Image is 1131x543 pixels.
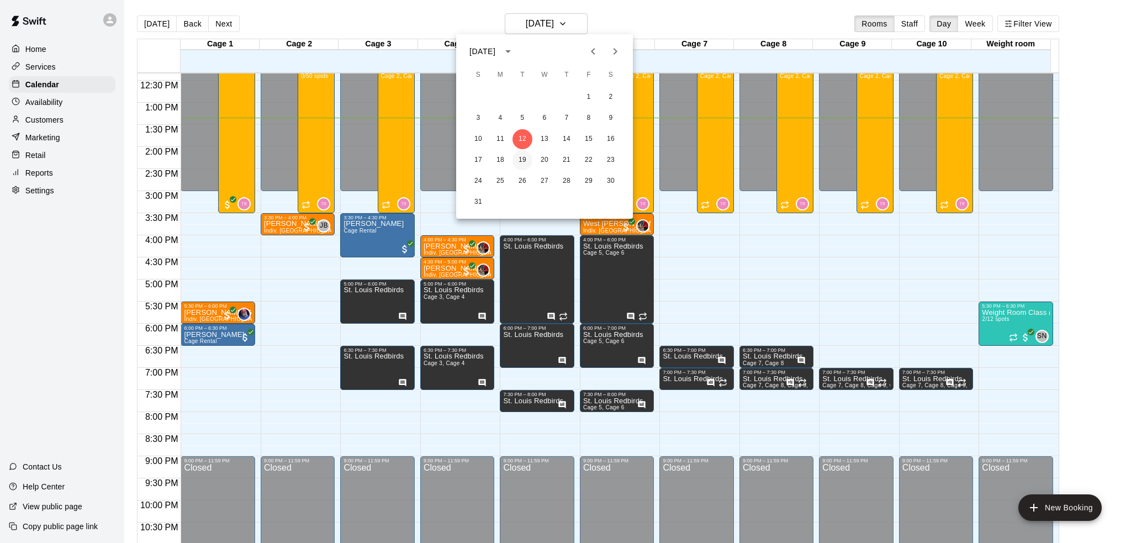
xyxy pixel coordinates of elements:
button: 9 [601,108,621,128]
button: 18 [490,150,510,170]
button: 16 [601,129,621,149]
button: 1 [579,87,599,107]
button: 7 [557,108,577,128]
span: Thursday [557,64,577,86]
button: Next month [604,40,626,62]
button: calendar view is open, switch to year view [499,42,517,61]
div: [DATE] [469,46,495,57]
button: 6 [535,108,554,128]
button: 15 [579,129,599,149]
button: 3 [468,108,488,128]
button: 2 [601,87,621,107]
button: 14 [557,129,577,149]
button: 19 [512,150,532,170]
button: 8 [579,108,599,128]
span: Sunday [468,64,488,86]
span: Wednesday [535,64,554,86]
span: Monday [490,64,510,86]
button: 12 [512,129,532,149]
button: 29 [579,171,599,191]
button: 10 [468,129,488,149]
button: 22 [579,150,599,170]
button: 17 [468,150,488,170]
button: 23 [601,150,621,170]
button: 4 [490,108,510,128]
button: 31 [468,192,488,212]
button: 24 [468,171,488,191]
button: 26 [512,171,532,191]
button: 13 [535,129,554,149]
button: 11 [490,129,510,149]
button: 5 [512,108,532,128]
button: 20 [535,150,554,170]
button: 27 [535,171,554,191]
button: 25 [490,171,510,191]
button: 28 [557,171,577,191]
button: 30 [601,171,621,191]
span: Saturday [601,64,621,86]
span: Tuesday [512,64,532,86]
button: 21 [557,150,577,170]
span: Friday [579,64,599,86]
button: Previous month [582,40,604,62]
